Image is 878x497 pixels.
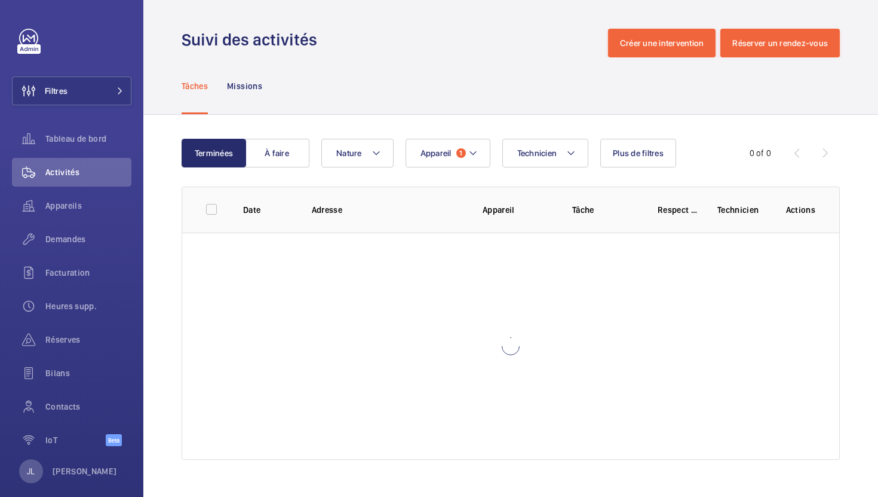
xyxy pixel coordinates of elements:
[45,133,131,145] span: Tableau de bord
[717,204,767,216] p: Technicien
[12,77,131,105] button: Filtres
[312,204,463,216] p: Adresse
[502,139,589,167] button: Technicien
[53,465,117,477] p: [PERSON_NAME]
[720,29,840,57] button: Réserver un rendez-vous
[182,29,324,51] h1: Suivi des activités
[456,148,466,158] span: 1
[45,166,131,178] span: Activités
[45,367,131,379] span: Bilans
[750,147,771,159] div: 0 of 0
[420,148,452,158] span: Appareil
[517,148,557,158] span: Technicien
[613,148,664,158] span: Plus de filtres
[45,334,131,346] span: Réserves
[336,148,362,158] span: Nature
[45,300,131,312] span: Heures supp.
[483,204,553,216] p: Appareil
[27,465,35,477] p: JL
[227,80,262,92] p: Missions
[45,200,131,212] span: Appareils
[608,29,716,57] button: Créer une intervention
[321,139,394,167] button: Nature
[182,139,246,167] button: Terminées
[600,139,676,167] button: Plus de filtres
[245,139,309,167] button: À faire
[658,204,698,216] p: Respect délai
[182,80,208,92] p: Tâches
[45,401,131,413] span: Contacts
[572,204,638,216] p: Tâche
[243,204,293,216] p: Date
[45,267,131,279] span: Facturation
[45,85,67,97] span: Filtres
[786,204,815,216] p: Actions
[106,434,122,446] span: Beta
[406,139,490,167] button: Appareil1
[45,233,131,245] span: Demandes
[45,434,106,446] span: IoT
